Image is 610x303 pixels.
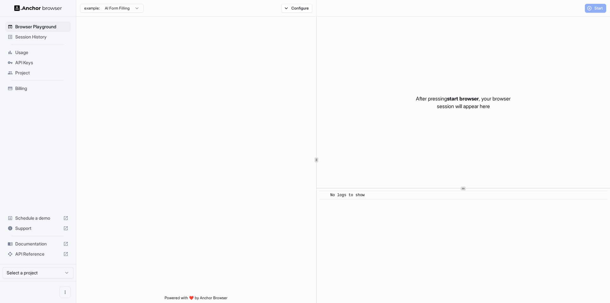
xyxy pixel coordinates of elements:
div: Browser Playground [5,22,71,32]
span: Billing [15,85,68,92]
div: API Reference [5,249,71,259]
span: Schedule a demo [15,215,61,221]
div: Documentation [5,239,71,249]
span: ​ [322,192,326,198]
span: Powered with ❤️ by Anchor Browser [165,295,227,303]
span: Support [15,225,61,231]
span: start browser [447,95,479,102]
span: Session History [15,34,68,40]
div: Session History [5,32,71,42]
div: Usage [5,47,71,58]
div: API Keys [5,58,71,68]
span: API Reference [15,251,61,257]
span: No logs to show [330,193,365,197]
div: Project [5,68,71,78]
span: example: [84,6,100,11]
span: API Keys [15,59,68,66]
img: Anchor Logo [14,5,62,11]
button: Open menu [59,286,71,298]
span: Usage [15,49,68,56]
span: Project [15,70,68,76]
span: Browser Playground [15,24,68,30]
button: Configure [281,4,312,13]
span: Documentation [15,241,61,247]
div: Support [5,223,71,233]
div: Schedule a demo [5,213,71,223]
p: After pressing , your browser session will appear here [416,95,511,110]
div: Billing [5,83,71,93]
